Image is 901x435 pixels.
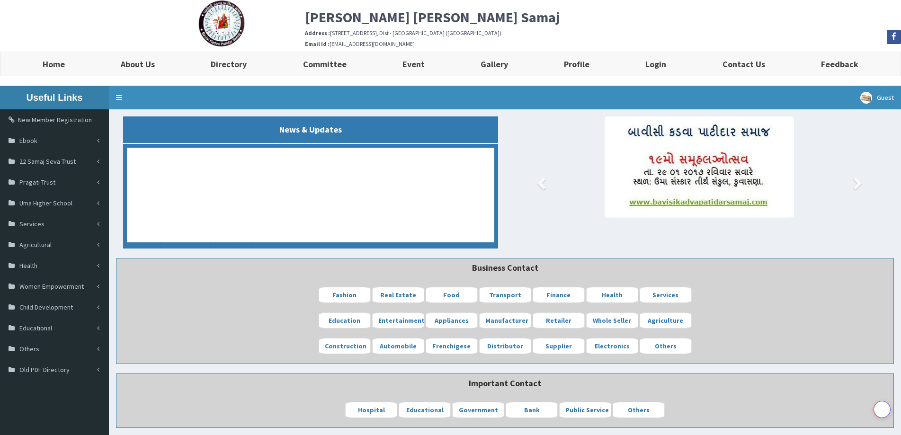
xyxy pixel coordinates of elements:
b: Committee [303,59,347,70]
b: Profile [564,59,589,70]
a: Supplier [533,338,585,354]
b: Real Estate [380,291,416,299]
b: Others [628,406,650,414]
a: Login [617,52,694,76]
b: Others [655,342,677,350]
h6: [STREET_ADDRESS], Dist - [GEOGRAPHIC_DATA] ([GEOGRAPHIC_DATA]). [305,30,901,36]
b: Useful Links [27,92,83,103]
b: Business Contact [472,262,538,273]
b: Whole Seller [593,316,631,325]
a: Appliances [426,312,478,328]
a: About Us [93,52,183,76]
b: Health [602,291,623,299]
a: Directory [183,52,275,76]
a: Home [15,52,93,76]
span: Educational [19,324,52,332]
b: Address : [305,29,330,36]
a: Profile [536,52,617,76]
b: Directory [211,59,247,70]
img: User Image [860,92,872,104]
b: Automobile [380,342,417,350]
a: Retailer [533,312,585,328]
span: Agricultural [19,240,52,249]
a: Whole Seller [586,312,638,328]
a: Health [586,287,638,303]
b: Bank [524,406,540,414]
a: Frenchigese [426,338,478,354]
a: Contact Us [695,52,793,76]
span: Child Development [19,303,73,311]
b: Public Service [565,406,609,414]
span: Uma Higher School [19,199,72,207]
span: Pragati Trust [19,178,55,186]
span: Services [19,220,45,228]
a: Public Service [559,402,611,418]
span: 22 Samaj Seva Trust [19,157,76,166]
a: Agriculture [640,312,692,328]
a: Electronics [586,338,638,354]
b: Home [43,59,65,70]
b: Agriculture [648,316,683,325]
a: Others [613,402,665,418]
b: Services [652,291,678,299]
img: image [605,116,794,218]
b: Finance [546,291,571,299]
a: Education [319,312,371,328]
h6: [EMAIL_ADDRESS][DOMAIN_NAME] [305,41,901,47]
a: Construction [319,338,371,354]
b: About Us [121,59,155,70]
b: Appliances [435,316,469,325]
span: Others [19,345,39,353]
span: Guest [877,93,894,102]
b: Login [645,59,666,70]
b: Email Id : [305,40,330,47]
a: Entertainment [372,312,424,328]
a: Distributor [479,338,531,354]
b: News & Updates [279,124,342,135]
b: Hospital [358,406,385,414]
b: Frenchigese [432,342,471,350]
a: Guest [853,86,901,109]
a: Others [640,338,692,354]
b: Construction [325,342,366,350]
a: Transport [479,287,531,303]
a: Bank [506,402,558,418]
b: Food [443,291,460,299]
span: Health [19,261,37,270]
b: Contact Us [723,59,765,70]
a: Automobile [372,338,424,354]
b: Supplier [545,342,572,350]
a: Educational [399,402,451,418]
a: Real Estate [372,287,424,303]
b: Distributor [487,342,523,350]
a: Government [452,402,504,418]
b: Education [329,316,360,325]
b: Transport [489,291,521,299]
span: Women Empowerment [19,282,84,291]
b: Government [459,406,498,414]
b: Important Contact [469,378,541,389]
b: Retailer [546,316,571,325]
a: Fashion [319,287,371,303]
b: Fashion [332,291,357,299]
span: Old PDF Directory [19,365,70,374]
a: Hospital [345,402,397,418]
a: Manufacturer [479,312,531,328]
a: Food [426,287,478,303]
b: Feedback [821,59,858,70]
b: Educational [406,406,444,414]
a: Services [640,287,692,303]
b: Event [402,59,425,70]
a: Gallery [453,52,536,76]
a: Committee [275,52,375,76]
a: Feedback [793,52,886,76]
b: Entertainment [378,316,425,325]
b: Gallery [481,59,508,70]
b: Manufacturer [485,316,528,325]
b: Electronics [595,342,630,350]
a: Event [375,52,453,76]
a: ૧ થી ૧૮ - સ્મુહ્લ્ગ્નોત્સ્વની યાદી [148,240,255,251]
span: Ebook [19,136,37,145]
a: Finance [533,287,585,303]
b: [PERSON_NAME] [PERSON_NAME] Samaj [305,8,560,26]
